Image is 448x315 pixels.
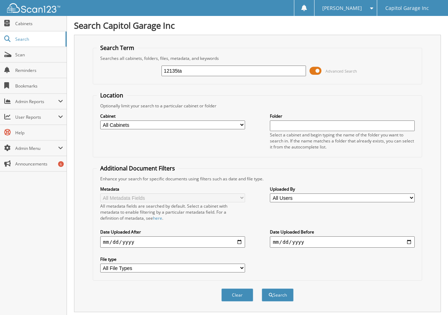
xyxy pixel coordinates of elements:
span: Reminders [15,67,63,73]
span: Search [15,36,62,42]
span: Announcements [15,161,63,167]
span: Cabinets [15,21,63,27]
span: Scan [15,52,63,58]
span: Admin Menu [15,145,58,151]
label: Uploaded By [270,186,415,192]
h1: Search Capitol Garage Inc [74,19,441,31]
span: Bookmarks [15,83,63,89]
label: Folder [270,113,415,119]
label: Date Uploaded After [100,229,245,235]
iframe: Chat Widget [413,281,448,315]
label: Cabinet [100,113,245,119]
div: Searches all cabinets, folders, files, metadata, and keywords [97,55,418,61]
input: start [100,236,245,248]
legend: Additional Document Filters [97,164,178,172]
div: Enhance your search for specific documents using filters such as date and file type. [97,176,418,182]
span: [PERSON_NAME] [322,6,362,10]
a: here [153,215,162,221]
input: end [270,236,415,248]
span: Capitol Garage Inc [385,6,429,10]
div: 6 [58,161,64,167]
label: Date Uploaded Before [270,229,415,235]
span: Help [15,130,63,136]
div: All metadata fields are searched by default. Select a cabinet with metadata to enable filtering b... [100,203,245,221]
div: Select a cabinet and begin typing the name of the folder you want to search in. If the name match... [270,132,415,150]
img: scan123-logo-white.svg [7,3,60,13]
label: Metadata [100,186,245,192]
span: User Reports [15,114,58,120]
span: Advanced Search [325,68,357,74]
span: Admin Reports [15,99,58,105]
legend: Search Term [97,44,138,52]
label: File type [100,256,245,262]
button: Clear [221,288,253,302]
legend: Location [97,91,127,99]
button: Search [262,288,294,302]
div: Optionally limit your search to a particular cabinet or folder [97,103,418,109]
